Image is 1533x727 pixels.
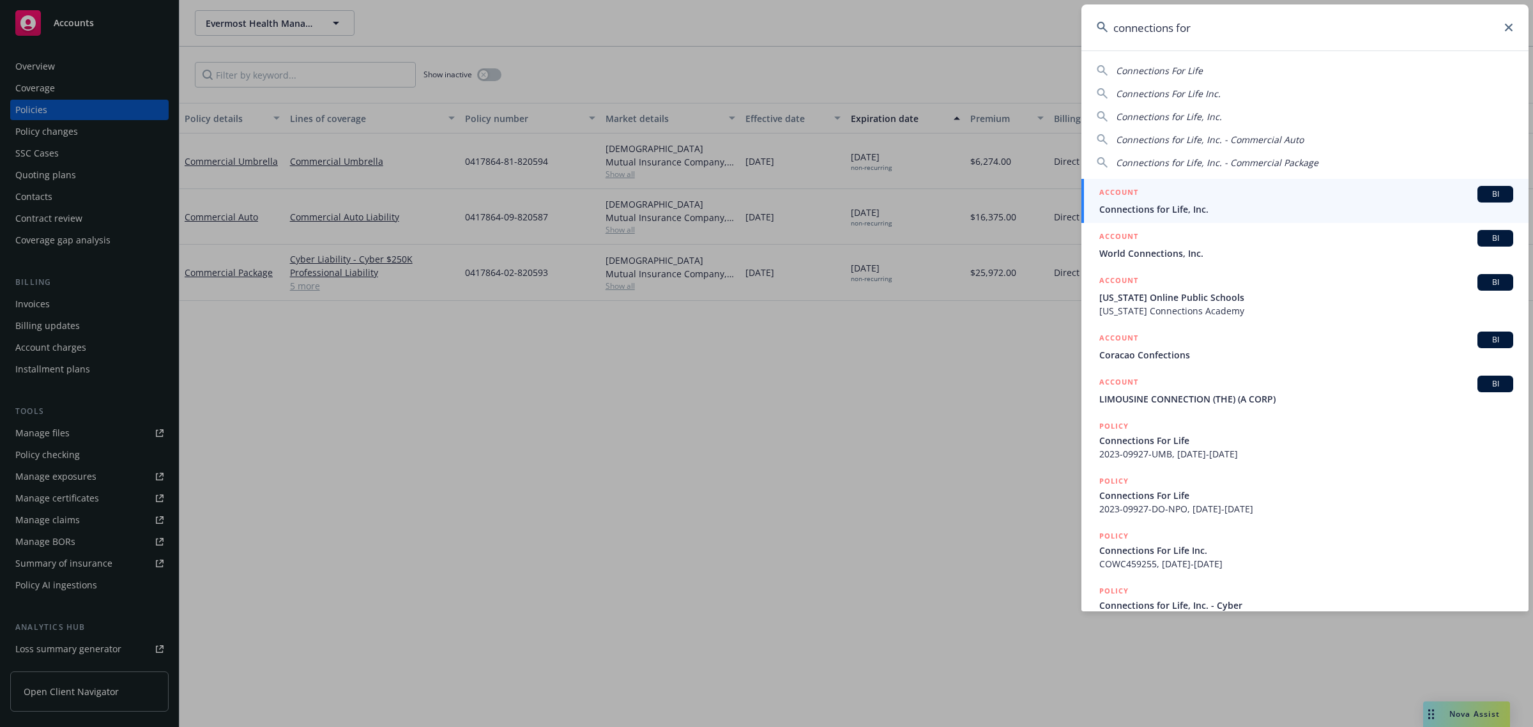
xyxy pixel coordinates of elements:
[1099,332,1138,347] h5: ACCOUNT
[1099,420,1129,432] h5: POLICY
[1099,599,1513,612] span: Connections for Life, Inc. - Cyber
[1116,157,1318,169] span: Connections for Life, Inc. - Commercial Package
[1099,544,1513,557] span: Connections For Life Inc.
[1483,378,1508,390] span: BI
[1099,274,1138,289] h5: ACCOUNT
[1081,4,1529,50] input: Search...
[1081,523,1529,578] a: POLICYConnections For Life Inc.COWC459255, [DATE]-[DATE]
[1116,134,1304,146] span: Connections for Life, Inc. - Commercial Auto
[1099,557,1513,570] span: COWC459255, [DATE]-[DATE]
[1483,188,1508,200] span: BI
[1099,489,1513,502] span: Connections For Life
[1099,348,1513,362] span: Coracao Confections
[1099,475,1129,487] h5: POLICY
[1081,578,1529,632] a: POLICYConnections for Life, Inc. - Cyber
[1081,413,1529,468] a: POLICYConnections For Life2023-09927-UMB, [DATE]-[DATE]
[1099,502,1513,516] span: 2023-09927-DO-NPO, [DATE]-[DATE]
[1483,277,1508,288] span: BI
[1116,65,1203,77] span: Connections For Life
[1081,325,1529,369] a: ACCOUNTBICoracao Confections
[1099,585,1129,597] h5: POLICY
[1099,186,1138,201] h5: ACCOUNT
[1081,223,1529,267] a: ACCOUNTBIWorld Connections, Inc.
[1099,247,1513,260] span: World Connections, Inc.
[1099,230,1138,245] h5: ACCOUNT
[1099,203,1513,216] span: Connections for Life, Inc.
[1099,434,1513,447] span: Connections For Life
[1483,334,1508,346] span: BI
[1099,392,1513,406] span: LIMOUSINE CONNECTION (THE) (A CORP)
[1081,179,1529,223] a: ACCOUNTBIConnections for Life, Inc.
[1081,369,1529,413] a: ACCOUNTBILIMOUSINE CONNECTION (THE) (A CORP)
[1116,88,1221,100] span: Connections For Life Inc.
[1081,267,1529,325] a: ACCOUNTBI[US_STATE] Online Public Schools[US_STATE] Connections Academy
[1116,111,1222,123] span: Connections for Life, Inc.
[1099,291,1513,304] span: [US_STATE] Online Public Schools
[1483,233,1508,244] span: BI
[1099,447,1513,461] span: 2023-09927-UMB, [DATE]-[DATE]
[1099,530,1129,542] h5: POLICY
[1099,376,1138,391] h5: ACCOUNT
[1081,468,1529,523] a: POLICYConnections For Life2023-09927-DO-NPO, [DATE]-[DATE]
[1099,304,1513,318] span: [US_STATE] Connections Academy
